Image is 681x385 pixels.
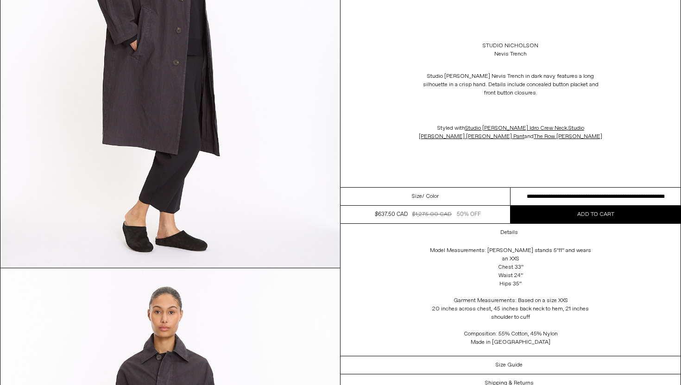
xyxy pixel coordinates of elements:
[465,125,567,132] a: Studio [PERSON_NAME] Idro Crew Neck
[412,192,422,201] span: Size
[500,229,518,236] h3: Details
[511,206,681,223] button: Add to cart
[494,50,527,58] div: Nevis Trench
[534,133,602,140] a: The Row [PERSON_NAME]
[483,42,538,50] a: Studio Nicholson
[418,68,603,102] p: Studio [PERSON_NAME] Nevis Trench in dark navy features a long silhouette in a crisp hand. Detail...
[496,362,523,368] h3: Size Guide
[419,125,602,140] span: Styled with , and
[422,192,439,201] span: / Color
[457,210,481,219] div: 50% OFF
[418,242,603,356] div: Model Measurements: [PERSON_NAME] stands 5’11” and wears an XXS Chest 33” Waist 24” Hips 35” Garm...
[412,210,452,219] div: $1,275.00 CAD
[375,210,408,219] div: $637.50 CAD
[577,211,614,218] span: Add to cart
